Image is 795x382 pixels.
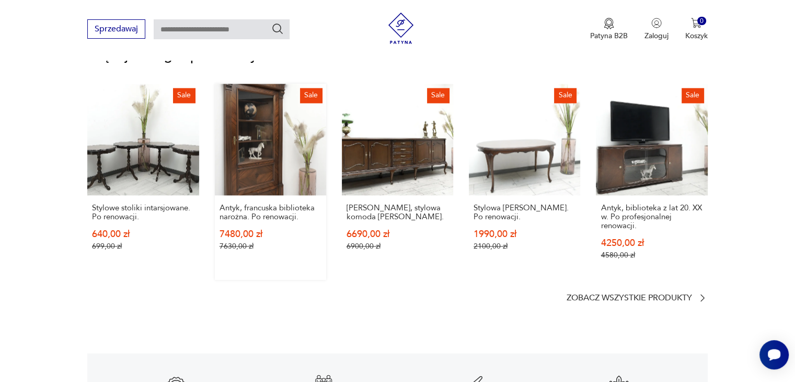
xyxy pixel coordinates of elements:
a: Sprzedawaj [87,26,145,33]
img: Patyna - sklep z meblami i dekoracjami vintage [385,13,417,44]
button: Patyna B2B [590,18,628,41]
p: 6690,00 zł [347,230,448,239]
p: Stylowa [PERSON_NAME]. Po renowacji. [474,204,575,221]
p: 1990,00 zł [474,230,575,239]
button: Sprzedawaj [87,19,145,39]
a: SaleStylowa ława Ludwik. Po renowacji.Stylowa [PERSON_NAME]. Po renowacji.1990,00 zł2100,00 zł [469,84,580,280]
p: Zobacz wszystkie produkty [567,295,692,301]
p: Stylowe stoliki intarsjowane. Po renowacji. [92,204,194,221]
button: 0Koszyk [685,18,708,41]
p: 4250,00 zł [601,239,702,248]
p: Więcej od tego sprzedawcy [87,49,707,62]
img: Ikonka użytkownika [651,18,662,28]
p: [PERSON_NAME], stylowa komoda [PERSON_NAME]. [347,204,448,221]
p: 699,00 zł [92,242,194,251]
button: Szukaj [271,23,284,35]
p: Antyk, biblioteka z lat 20. XX w. Po profesjonalnej renowacji. [601,204,702,230]
img: Ikona medalu [604,18,614,29]
a: SaleZabytkowa, stylowa komoda Ludwik.[PERSON_NAME], stylowa komoda [PERSON_NAME].6690,00 zł6900,0... [342,84,453,280]
a: SaleStylowe stoliki intarsjowane. Po renowacji.Stylowe stoliki intarsjowane. Po renowacji.640,00 ... [87,84,199,280]
a: SaleAntyk, francuska biblioteka narożna. Po renowacji.Antyk, francuska biblioteka narożna. Po ren... [215,84,326,280]
p: 4580,00 zł [601,251,702,260]
a: Ikona medaluPatyna B2B [590,18,628,41]
p: 7630,00 zł [220,242,321,251]
p: 7480,00 zł [220,230,321,239]
p: Zaloguj [644,31,669,41]
a: Zobacz wszystkie produkty [567,293,708,303]
p: 2100,00 zł [474,242,575,251]
p: 6900,00 zł [347,242,448,251]
a: SaleAntyk, biblioteka z lat 20. XX w. Po profesjonalnej renowacji.Antyk, biblioteka z lat 20. XX ... [596,84,707,280]
p: Patyna B2B [590,31,628,41]
img: Ikona koszyka [691,18,701,28]
iframe: Smartsupp widget button [759,340,789,369]
p: Koszyk [685,31,708,41]
div: 0 [697,17,706,26]
p: Antyk, francuska biblioteka narożna. Po renowacji. [220,204,321,221]
p: 640,00 zł [92,230,194,239]
button: Zaloguj [644,18,669,41]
